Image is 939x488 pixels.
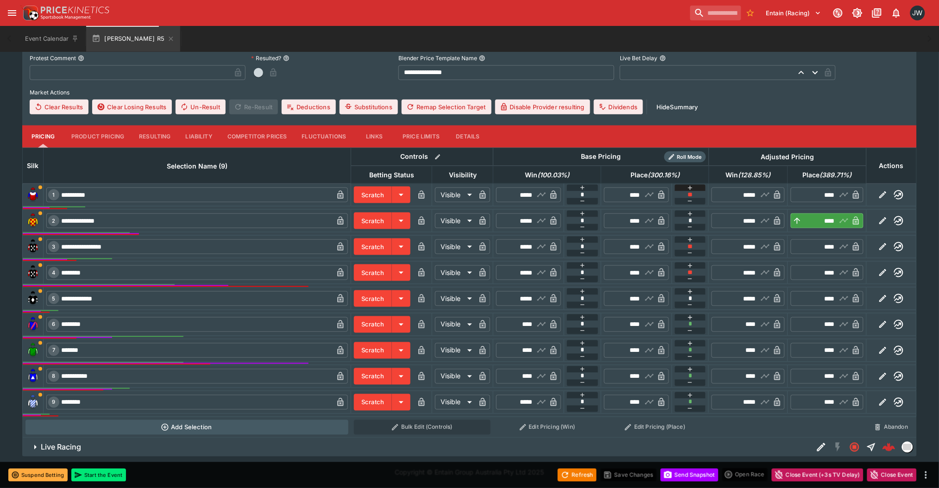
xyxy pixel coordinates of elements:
button: Scratch [354,213,392,229]
button: Close Event [867,469,917,482]
button: Substitutions [340,100,398,114]
button: Edit Pricing (Win) [496,420,599,435]
img: Sportsbook Management [41,15,91,19]
button: Scratch [354,316,392,333]
th: Controls [351,148,493,166]
span: 9 [50,399,57,406]
button: Select Tenant [761,6,827,20]
p: Protest Comment [30,54,76,62]
button: Scratch [354,342,392,359]
img: logo-cerberus--red.svg [882,441,895,454]
img: runner 5 [25,291,40,306]
button: Remap Selection Target [402,100,492,114]
div: 6a924a55-723c-4833-9a5e-6192928ab9f5 [882,441,895,454]
label: Market Actions [30,86,909,100]
button: Notifications [888,5,905,21]
button: Abandon [869,420,914,435]
button: Live Racing [22,438,813,457]
button: No Bookmarks [743,6,758,20]
button: Liability [178,125,220,148]
span: 2 [50,218,57,224]
input: search [690,6,741,20]
em: ( 128.85 %) [738,169,771,181]
button: Event Calendar [19,26,84,52]
button: Scratch [354,394,392,411]
span: Place(300.16%) [620,169,690,181]
div: Show/hide Price Roll mode configuration. [664,151,706,163]
button: Suspend Betting [8,469,68,482]
div: Visible [435,188,475,202]
span: 1 [51,192,57,198]
button: Price Limits [395,125,447,148]
button: Close Event (+3s TV Delay) [772,469,863,482]
span: Selection Name (9) [157,161,238,172]
button: Closed [846,439,863,456]
button: Product Pricing [64,125,132,148]
button: Send Snapshot [661,469,718,482]
span: 6 [50,321,57,328]
div: Visible [435,265,475,280]
button: Blender Price Template Name [479,55,485,62]
button: Competitor Prices [220,125,295,148]
img: runner 9 [25,395,40,410]
button: Disable Provider resulting [495,100,590,114]
button: Clear Losing Results [92,100,172,114]
button: Scratch [354,290,392,307]
div: Visible [435,291,475,306]
th: Adjusted Pricing [709,148,866,166]
div: Visible [435,395,475,410]
span: Place(389.71%) [792,169,862,181]
button: Bulk edit [432,151,444,163]
button: Bulk Edit (Controls) [354,420,491,435]
span: 5 [50,295,57,302]
button: Connected to PK [830,5,846,21]
span: Betting Status [359,169,424,181]
button: Documentation [869,5,885,21]
img: liveracing [902,442,913,452]
button: Un-Result [176,100,225,114]
span: Re-Result [229,100,278,114]
img: runner 8 [25,369,40,384]
button: more [920,469,932,481]
em: ( 300.16 %) [648,169,680,181]
img: runner 3 [25,239,40,254]
button: Protest Comment [78,55,84,62]
span: Win(128.85%) [716,169,781,181]
em: ( 389.71 %) [819,169,851,181]
button: Toggle light/dark mode [849,5,866,21]
span: 8 [50,373,57,380]
em: ( 100.03 %) [537,169,570,181]
span: Visibility [439,169,487,181]
h6: Live Racing [41,443,81,452]
button: Edit Pricing (Place) [604,420,706,435]
button: Clear Results [30,100,88,114]
p: Resulted? [251,54,281,62]
span: Roll Mode [674,153,706,161]
span: 7 [50,347,57,354]
th: Silk [23,148,44,183]
button: SGM Disabled [830,439,846,456]
button: Pricing [22,125,64,148]
p: Live Bet Delay [620,54,658,62]
img: PriceKinetics [41,6,109,13]
img: runner 4 [25,265,40,280]
img: runner 6 [25,317,40,332]
button: Live Bet Delay [660,55,666,62]
button: Refresh [558,469,597,482]
div: split button [722,468,768,481]
img: PriceKinetics Logo [20,4,39,22]
div: Jayden Wyke [910,6,925,20]
div: Visible [435,369,475,384]
div: Visible [435,239,475,254]
button: Scratch [354,187,392,203]
img: runner 1 [25,188,40,202]
button: Scratch [354,264,392,281]
button: Fluctuations [295,125,354,148]
div: Visible [435,343,475,358]
button: Details [447,125,489,148]
button: Add Selection [25,420,348,435]
button: Jayden Wyke [907,3,928,23]
button: Links [353,125,395,148]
